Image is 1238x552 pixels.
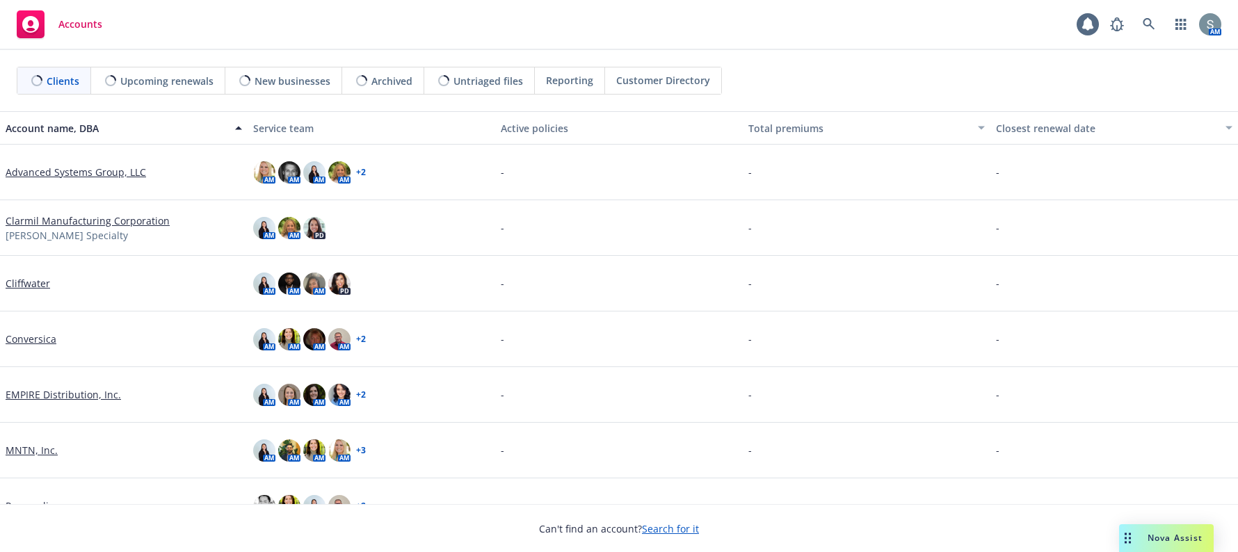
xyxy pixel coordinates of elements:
a: + 2 [356,335,366,343]
img: photo [328,384,351,406]
span: - [748,220,752,235]
a: Report a Bug [1103,10,1131,38]
img: photo [303,161,325,184]
img: photo [328,495,351,517]
a: Personalis [6,498,54,513]
span: Accounts [58,19,102,30]
img: photo [303,328,325,350]
img: photo [278,217,300,239]
img: photo [253,328,275,350]
a: + 2 [356,502,366,510]
span: - [748,443,752,457]
div: Account name, DBA [6,121,227,136]
img: photo [303,384,325,406]
a: MNTN, Inc. [6,443,58,457]
span: - [748,332,752,346]
a: Advanced Systems Group, LLC [6,165,146,179]
img: photo [278,328,300,350]
span: Archived [371,74,412,88]
img: photo [328,161,351,184]
a: + 2 [356,168,366,177]
span: Clients [47,74,79,88]
a: Accounts [11,5,108,44]
img: photo [278,439,300,462]
span: - [501,276,504,291]
span: - [748,165,752,179]
span: - [748,276,752,291]
img: photo [328,328,351,350]
span: - [501,165,504,179]
img: photo [253,384,275,406]
button: Closest renewal date [990,111,1238,145]
span: Can't find an account? [539,521,699,536]
a: Conversica [6,332,56,346]
img: photo [328,439,351,462]
img: photo [278,273,300,295]
span: - [996,276,999,291]
img: photo [303,217,325,239]
a: + 3 [356,446,366,455]
img: photo [303,439,325,462]
span: - [996,387,999,402]
a: + 2 [356,391,366,399]
button: Service team [248,111,495,145]
span: Reporting [546,73,593,88]
div: Total premiums [748,121,970,136]
img: photo [278,384,300,406]
span: - [501,387,504,402]
img: photo [1199,13,1221,35]
span: - [996,332,999,346]
span: - [501,443,504,457]
span: - [748,387,752,402]
a: Switch app [1167,10,1195,38]
img: photo [253,161,275,184]
span: - [996,220,999,235]
img: photo [253,273,275,295]
span: New businesses [255,74,330,88]
a: Search for it [642,522,699,535]
div: Drag to move [1119,524,1136,552]
span: - [996,498,999,513]
span: Nova Assist [1148,532,1203,544]
div: Active policies [501,121,737,136]
img: photo [328,273,351,295]
div: Service team [253,121,490,136]
span: [PERSON_NAME] Specialty [6,228,128,243]
span: - [501,498,504,513]
span: - [501,332,504,346]
span: - [996,165,999,179]
span: - [501,220,504,235]
img: photo [303,495,325,517]
img: photo [253,495,275,517]
span: - [996,443,999,457]
img: photo [278,161,300,184]
a: Search [1135,10,1163,38]
button: Active policies [495,111,743,145]
div: Closest renewal date [996,121,1217,136]
a: EMPIRE Distribution, Inc. [6,387,121,402]
a: Cliffwater [6,276,50,291]
img: photo [303,273,325,295]
span: - [748,498,752,513]
span: Upcoming renewals [120,74,214,88]
img: photo [278,495,300,517]
img: photo [253,217,275,239]
img: photo [253,439,275,462]
button: Nova Assist [1119,524,1214,552]
span: Customer Directory [616,73,710,88]
span: Untriaged files [453,74,523,88]
button: Total premiums [743,111,990,145]
a: Clarmil Manufacturing Corporation [6,213,170,228]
